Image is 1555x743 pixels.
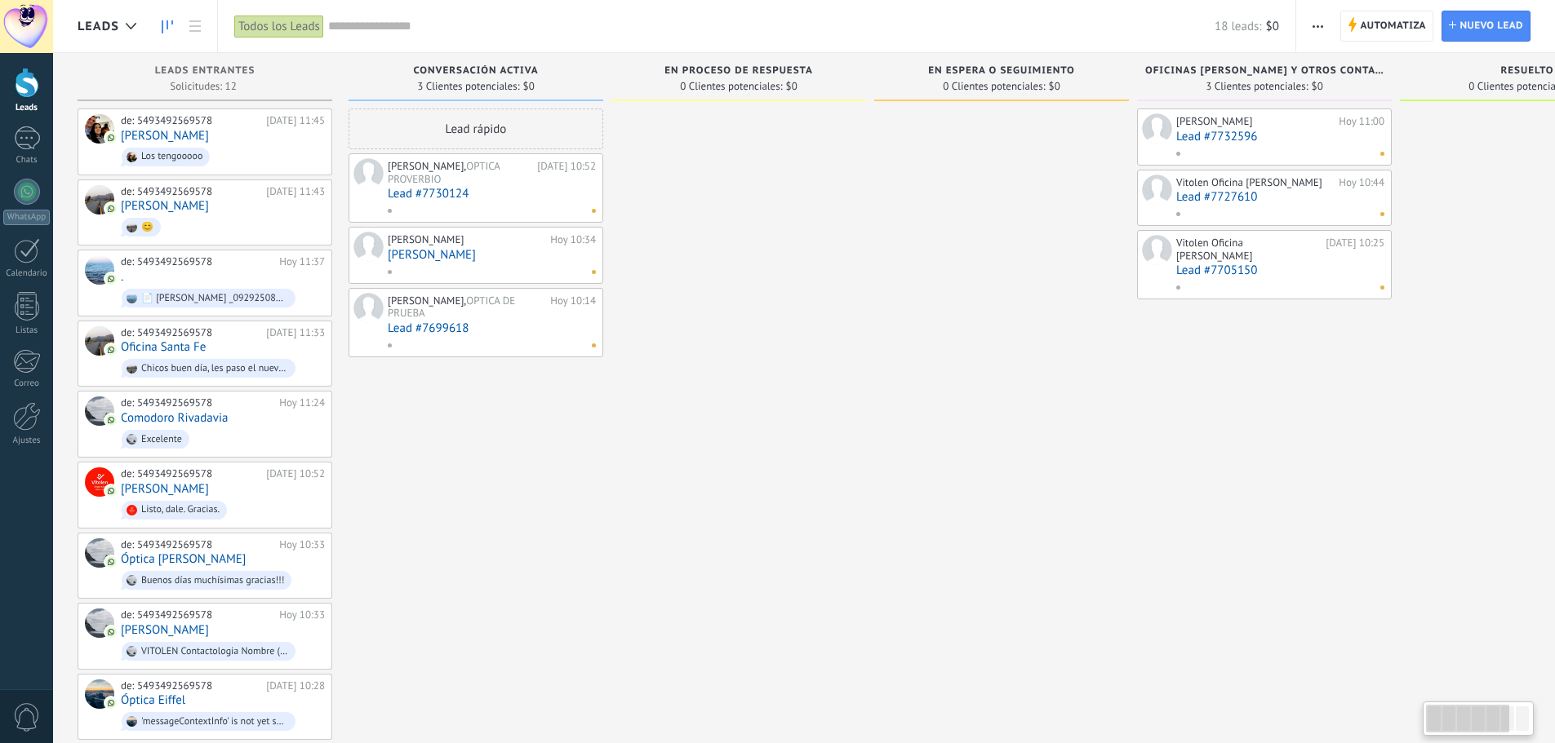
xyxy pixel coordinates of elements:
[121,411,228,425] a: Comodoro Rivadavia
[1326,237,1384,262] div: [DATE] 10:25
[105,556,117,568] img: com.amocrm.amocrmwa.svg
[550,233,596,246] div: Hoy 10:34
[121,608,273,621] div: de: 5493492569578
[413,65,538,77] span: Conversación Activa
[105,485,117,497] img: com.amocrm.amocrmwa.svg
[266,114,325,127] div: [DATE] 11:45
[1380,152,1384,156] span: No hay nada asignado
[664,65,813,77] span: En proceso de Respuesta
[121,340,206,354] a: Oficina Santa Fe
[266,467,325,480] div: [DATE] 10:52
[388,294,546,320] div: [PERSON_NAME],
[592,209,596,213] span: No hay nada asignado
[680,82,782,91] span: 0 Clientes potenciales:
[1459,11,1523,41] span: Nuevo lead
[141,716,288,728] div: 'messageContextInfo' is not yet supported. Use your device to view this message.
[388,321,596,335] a: Lead #7699618
[279,255,325,268] div: Hoy 11:37
[1215,19,1261,34] span: 18 leads:
[1176,115,1335,128] div: [PERSON_NAME]
[141,646,288,657] div: VITOLEN Contactologia Nombre (s): [PERSON_NAME]: Contactologia Teléfono (Móvil): [PHONE_NUMBER]
[1312,82,1323,91] span: $0
[1339,115,1384,128] div: Hoy 11:00
[141,151,202,162] div: Los tengooooo
[121,114,260,127] div: de: 5493492569578
[388,294,515,321] span: OPTICA DE PRUEBA
[85,255,114,285] div: .
[121,129,209,143] a: [PERSON_NAME]
[85,326,114,356] div: Oficina Santa Fe
[388,248,596,262] a: [PERSON_NAME]
[105,344,117,356] img: com.amocrm.amocrmwa.svg
[3,103,51,113] div: Leads
[3,378,51,389] div: Correo
[121,396,273,409] div: de: 5493492569578
[85,608,114,638] div: Claudia
[1360,11,1426,41] span: Automatiza
[121,326,260,339] div: de: 5493492569578
[3,210,50,225] div: WhatsApp
[121,467,260,480] div: de: 5493492569578
[882,65,1121,79] div: En Espera o Seguimiento
[357,65,595,79] div: Conversación Activa
[388,159,500,186] span: OPTICA PROVERBIO
[1442,11,1531,42] a: Nuevo lead
[1339,176,1384,189] div: Hoy 10:44
[592,343,596,347] span: No hay nada asignado
[105,273,117,285] img: com.amocrm.amocrmwa.svg
[620,65,858,79] div: En proceso de Respuesta
[3,436,51,446] div: Ajustes
[141,293,288,304] div: 📄 [PERSON_NAME] _0929250808457360.pdf
[86,65,324,79] div: Leads Entrantes
[141,222,153,233] div: 😊
[85,467,114,497] div: Mauricio Grzona
[417,82,519,91] span: 3 Clientes potenciales:
[1176,263,1384,277] a: Lead #7705150
[786,82,797,91] span: $0
[121,552,246,566] a: Óptica [PERSON_NAME]
[121,623,209,637] a: [PERSON_NAME]
[266,679,325,692] div: [DATE] 10:28
[279,608,325,621] div: Hoy 10:33
[155,65,255,77] span: Leads Entrantes
[85,538,114,568] div: Óptica De Simone
[537,160,596,185] div: [DATE] 10:52
[105,132,117,144] img: com.amocrm.amocrmwa.svg
[121,679,260,692] div: de: 5493492569578
[141,434,182,445] div: Excelente
[943,82,1045,91] span: 0 Clientes potenciales:
[1145,65,1384,79] div: Oficinas Vitolen y Otros contactos
[1176,190,1384,204] a: Lead #7727610
[85,396,114,426] div: Comodoro Rivadavia
[121,185,260,198] div: de: 5493492569578
[1266,19,1279,34] span: $0
[266,185,325,198] div: [DATE] 11:43
[1176,237,1322,262] div: Vitolen Oficina [PERSON_NAME]
[105,414,117,426] img: com.amocrm.amocrmwa.svg
[1500,65,1553,77] span: Resuelto
[1340,11,1433,42] a: Automatiza
[170,82,236,91] span: Solicitudes: 12
[388,187,596,201] a: Lead #7730124
[928,65,1075,77] span: En Espera o Seguimiento
[121,270,123,284] a: .
[105,203,117,214] img: com.amocrm.amocrmwa.svg
[85,114,114,144] div: Guillermina
[141,363,288,374] div: Chicos buen día, les paso el nuevo número de caja de ING para que le manden todo ahí tanto promoc...
[121,255,273,268] div: de: 5493492569578
[3,155,51,166] div: Chats
[523,82,535,91] span: $0
[141,575,284,586] div: Buenos días muchísimas gracias!!!
[1206,82,1308,91] span: 3 Clientes potenciales:
[85,185,114,214] div: Pilar Perez Mulattieri
[1176,176,1335,189] div: Vitolen Oficina [PERSON_NAME]
[550,294,596,320] div: Hoy 10:14
[1176,130,1384,144] a: Lead #7732596
[105,626,117,638] img: com.amocrm.amocrmwa.svg
[388,160,533,185] div: [PERSON_NAME],
[266,326,325,339] div: [DATE] 11:33
[279,396,325,409] div: Hoy 11:24
[105,697,117,709] img: com.amocrm.amocrmwa.svg
[3,268,51,279] div: Calendario
[121,482,209,496] a: [PERSON_NAME]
